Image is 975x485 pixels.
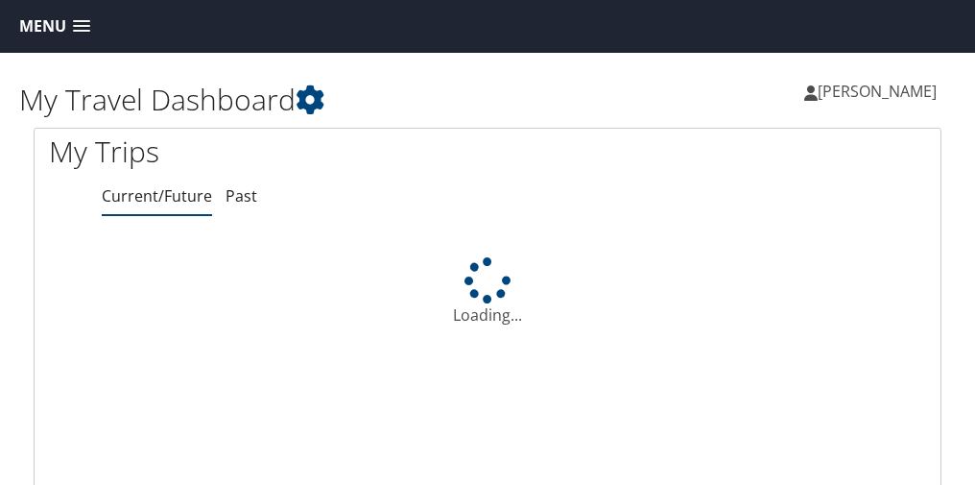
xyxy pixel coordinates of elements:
span: Menu [19,17,66,36]
a: Current/Future [102,185,212,206]
div: Loading... [35,257,940,327]
span: [PERSON_NAME] [818,81,937,102]
a: [PERSON_NAME] [804,62,956,120]
a: Menu [10,11,100,42]
h1: My Trips [49,132,473,172]
h1: My Travel Dashboard [19,80,487,120]
a: Past [226,185,257,206]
